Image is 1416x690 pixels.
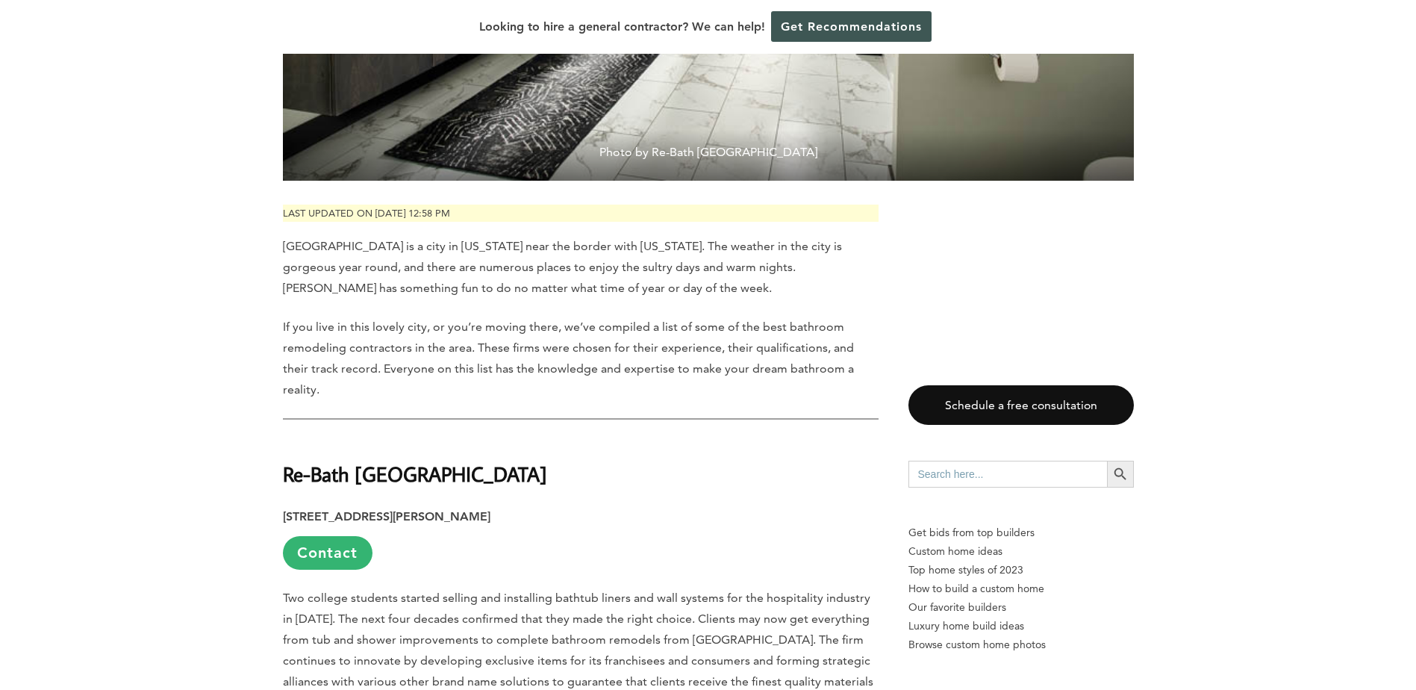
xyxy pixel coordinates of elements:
p: Get bids from top builders [908,523,1134,542]
svg: Search [1112,466,1129,482]
a: Our favorite builders [908,598,1134,617]
a: Luxury home build ideas [908,617,1134,635]
p: [GEOGRAPHIC_DATA] is a city in [US_STATE] near the border with [US_STATE]. The weather in the cit... [283,236,879,299]
a: Browse custom home photos [908,635,1134,654]
a: Schedule a free consultation [908,385,1134,425]
a: Get Recommendations [771,11,932,42]
input: Search here... [908,461,1107,488]
p: If you live in this lovely city, or you’re moving there, we’ve compiled a list of some of the bes... [283,317,879,400]
strong: [STREET_ADDRESS][PERSON_NAME] [283,509,490,523]
a: Contact [283,536,372,570]
a: How to build a custom home [908,579,1134,598]
strong: Re-Bath [GEOGRAPHIC_DATA] [283,461,547,487]
iframe: Drift Widget Chat Controller [1129,582,1398,672]
p: Last updated on [DATE] 12:58 pm [283,205,879,222]
a: Custom home ideas [908,542,1134,561]
span: Photo by Re-Bath [GEOGRAPHIC_DATA] [283,130,1134,181]
a: Top home styles of 2023 [908,561,1134,579]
